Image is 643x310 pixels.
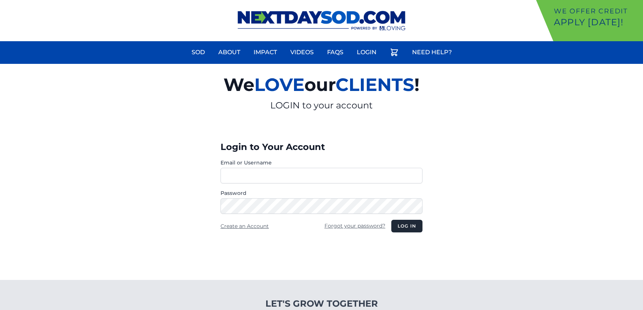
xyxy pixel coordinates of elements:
[408,43,456,61] a: Need Help?
[286,43,318,61] a: Videos
[249,43,281,61] a: Impact
[391,220,422,232] button: Log in
[221,141,422,153] h3: Login to Your Account
[137,70,506,99] h2: We our !
[554,16,640,28] p: Apply [DATE]!
[352,43,381,61] a: Login
[221,159,422,166] label: Email or Username
[221,223,269,229] a: Create an Account
[336,74,414,95] span: CLIENTS
[554,6,640,16] p: We offer Credit
[221,189,422,197] label: Password
[323,43,348,61] a: FAQs
[324,222,385,229] a: Forgot your password?
[187,43,209,61] a: Sod
[137,99,506,111] p: LOGIN to your account
[226,298,418,310] h4: Let's Grow Together
[254,74,304,95] span: LOVE
[214,43,245,61] a: About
